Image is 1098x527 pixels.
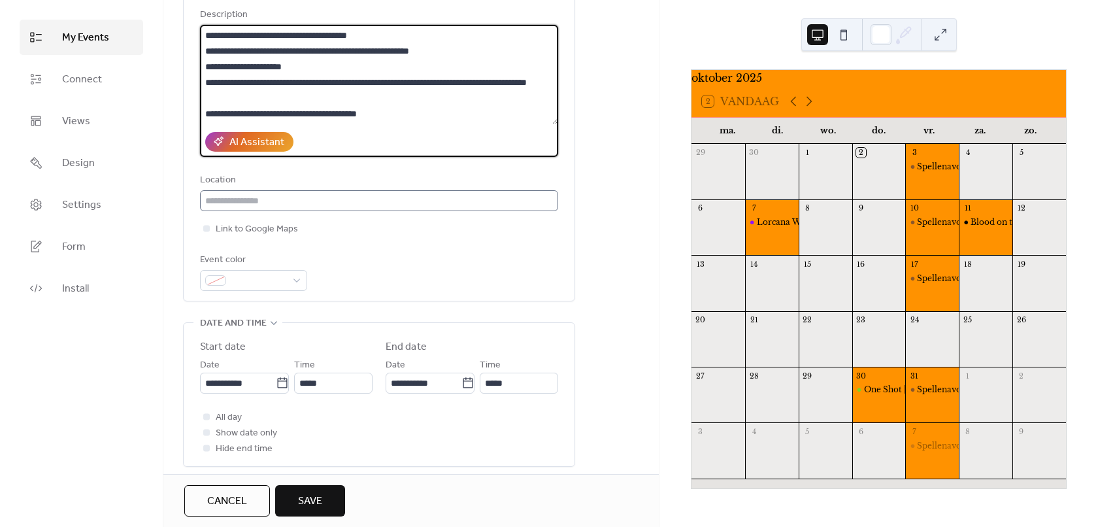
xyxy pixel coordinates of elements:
div: wo. [803,118,854,144]
a: Settings [20,187,143,222]
div: 29 [803,371,812,381]
div: One Shot Thursday (HALLOWEEN EDITION) [852,384,906,396]
div: 8 [803,203,812,213]
div: 25 [963,315,973,325]
div: Spellenavond [905,273,959,284]
div: One Shot [DATE] ([DATE] EDITION) [864,384,1014,396]
div: oktober 2025 [691,70,1066,86]
button: Save [275,485,345,517]
div: Spellenavond [905,441,959,452]
div: 8 [963,426,973,436]
span: Date and time [200,316,267,331]
span: Connect [62,72,102,88]
div: 2 [1016,371,1026,381]
span: Time [480,358,501,373]
a: Connect [20,61,143,97]
span: Time [294,358,315,373]
div: 29 [695,148,705,158]
span: Cancel [207,494,247,509]
a: Design [20,145,143,180]
div: 24 [909,315,919,325]
div: 20 [695,315,705,325]
div: 6 [856,426,866,436]
div: 6 [695,203,705,213]
div: Spellenavond [905,217,959,228]
div: 15 [803,259,812,269]
div: 26 [1016,315,1026,325]
span: Show date only [216,426,277,441]
div: 7 [749,203,759,213]
div: 14 [749,259,759,269]
div: Blood on the Clocktower [971,217,1071,228]
span: Views [62,114,90,129]
div: do. [854,118,904,144]
span: My Events [62,30,109,46]
span: Save [298,494,322,509]
span: Hide end time [216,441,273,457]
span: Install [62,281,89,297]
div: Spellenavond [917,273,972,284]
span: Link to Google Maps [216,222,298,237]
div: Spellenavond [917,441,972,452]
div: 31 [909,371,919,381]
div: 18 [963,259,973,269]
div: End date [386,339,427,355]
div: 27 [695,371,705,381]
div: zo. [1005,118,1056,144]
div: AI Assistant [229,135,284,150]
div: 1 [963,371,973,381]
div: Spellenavond [905,161,959,173]
span: Form [62,239,86,255]
a: Form [20,229,143,264]
div: Location [200,173,556,188]
a: Install [20,271,143,306]
span: Date [200,358,220,373]
div: Blood on the Clocktower [959,217,1012,228]
div: vr. [904,118,954,144]
div: 13 [695,259,705,269]
div: 5 [1016,148,1026,158]
div: 4 [749,426,759,436]
div: 19 [1016,259,1026,269]
a: My Events [20,20,143,55]
div: Description [200,7,556,23]
span: Settings [62,197,101,213]
div: 17 [909,259,919,269]
div: di. [752,118,803,144]
div: Spellenavond [905,384,959,396]
div: 21 [749,315,759,325]
div: 12 [1016,203,1026,213]
div: 23 [856,315,866,325]
span: All day [216,410,242,426]
div: 3 [695,426,705,436]
div: 4 [963,148,973,158]
div: 2 [856,148,866,158]
div: 3 [909,148,919,158]
div: 9 [856,203,866,213]
div: Spellenavond [917,217,972,228]
div: za. [954,118,1005,144]
span: Design [62,156,95,171]
div: Lorcana Weekly Play [745,217,799,228]
a: Views [20,103,143,139]
button: Cancel [184,485,270,517]
button: AI Assistant [205,132,293,152]
div: 1 [803,148,812,158]
div: 10 [909,203,919,213]
div: 30 [749,148,759,158]
div: Start date [200,339,246,355]
div: 16 [856,259,866,269]
div: 7 [909,426,919,436]
div: 11 [963,203,973,213]
div: 5 [803,426,812,436]
div: Lorcana Weekly Play [757,217,842,228]
div: 28 [749,371,759,381]
div: 9 [1016,426,1026,436]
div: 30 [856,371,866,381]
div: Spellenavond [917,384,972,396]
div: 22 [803,315,812,325]
div: Spellenavond [917,161,972,173]
div: ma. [702,118,752,144]
span: Date [386,358,405,373]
